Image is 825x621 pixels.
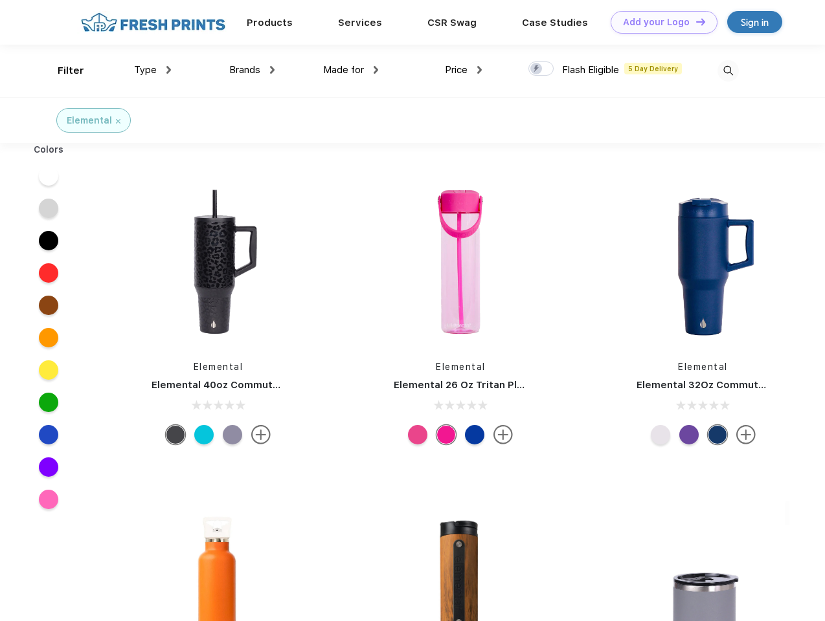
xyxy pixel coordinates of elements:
[134,64,157,76] span: Type
[679,425,699,444] div: Purple
[637,379,813,391] a: Elemental 32Oz Commuter Tumbler
[247,17,293,28] a: Products
[445,64,468,76] span: Price
[493,425,513,444] img: more.svg
[67,114,112,127] div: Elemental
[374,175,547,347] img: func=resize&h=266
[696,18,705,25] img: DT
[194,425,214,444] div: Blue lagoon
[116,119,120,124] img: filter_cancel.svg
[678,362,728,372] a: Elemental
[166,425,185,444] div: Black Leopard
[465,425,484,444] div: Aqua Waves
[24,143,74,157] div: Colors
[323,64,364,76] span: Made for
[741,15,769,30] div: Sign in
[624,63,682,74] span: 5 Day Delivery
[727,11,782,33] a: Sign in
[152,379,327,391] a: Elemental 40oz Commuter Tumbler
[436,425,456,444] div: Hot pink
[229,64,260,76] span: Brands
[436,362,486,372] a: Elemental
[708,425,727,444] div: Navy
[132,175,304,347] img: func=resize&h=266
[562,64,619,76] span: Flash Eligible
[77,11,229,34] img: fo%20logo%202.webp
[394,379,608,391] a: Elemental 26 Oz Tritan Plastic Water Bottle
[374,66,378,74] img: dropdown.png
[166,66,171,74] img: dropdown.png
[338,17,382,28] a: Services
[223,425,242,444] div: Graphite
[408,425,427,444] div: Pink Checkers
[194,362,243,372] a: Elemental
[736,425,756,444] img: more.svg
[477,66,482,74] img: dropdown.png
[718,60,739,82] img: desktop_search.svg
[651,425,670,444] div: Matte White
[270,66,275,74] img: dropdown.png
[427,17,477,28] a: CSR Swag
[623,17,690,28] div: Add your Logo
[251,425,271,444] img: more.svg
[58,63,84,78] div: Filter
[617,175,789,347] img: func=resize&h=266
